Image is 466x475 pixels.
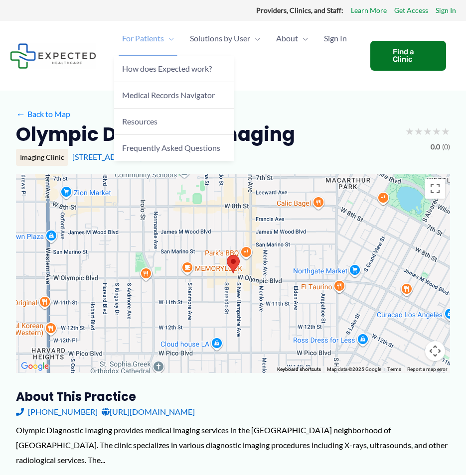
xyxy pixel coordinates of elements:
[407,366,447,372] a: Report a map error
[16,122,295,146] h2: Olympic Diagnostic Imaging
[114,82,234,109] a: Medical Records Navigator
[182,21,268,56] a: Solutions by UserMenu Toggle
[114,109,234,135] a: Resources
[16,404,98,419] a: [PHONE_NUMBER]
[387,366,401,372] a: Terms (opens in new tab)
[114,56,234,82] a: How does Expected work?
[190,21,250,56] span: Solutions by User
[441,122,450,140] span: ★
[414,122,423,140] span: ★
[18,360,51,373] img: Google
[268,21,316,56] a: AboutMenu Toggle
[324,21,347,56] span: Sign In
[72,152,142,161] a: [STREET_ADDRESS]
[425,179,445,199] button: Toggle fullscreen view
[351,4,387,17] a: Learn More
[122,143,220,152] span: Frequently Asked Questions
[256,6,343,14] strong: Providers, Clinics, and Staff:
[423,122,432,140] span: ★
[16,149,68,166] div: Imaging Clinic
[316,21,355,56] a: Sign In
[16,107,70,121] a: ←Back to Map
[327,366,381,372] span: Map data ©2025 Google
[431,140,440,153] span: 0.0
[10,43,96,69] img: Expected Healthcare Logo - side, dark font, small
[16,109,25,119] span: ←
[442,140,450,153] span: (0)
[18,360,51,373] a: Open this area in Google Maps (opens a new window)
[277,366,321,373] button: Keyboard shortcuts
[122,117,157,126] span: Resources
[276,21,298,56] span: About
[370,41,446,71] a: Find a Clinic
[114,135,234,161] a: Frequently Asked Questions
[102,404,195,419] a: [URL][DOMAIN_NAME]
[16,389,450,404] h3: About this practice
[432,122,441,140] span: ★
[122,21,164,56] span: For Patients
[114,21,182,56] a: For PatientsMenu Toggle
[164,21,174,56] span: Menu Toggle
[16,423,450,467] div: Olympic Diagnostic Imaging provides medical imaging services in the [GEOGRAPHIC_DATA] neighborhoo...
[405,122,414,140] span: ★
[250,21,260,56] span: Menu Toggle
[122,90,215,100] span: Medical Records Navigator
[298,21,308,56] span: Menu Toggle
[114,21,360,91] nav: Primary Site Navigation
[122,64,212,73] span: How does Expected work?
[394,4,428,17] a: Get Access
[425,341,445,361] button: Map camera controls
[436,4,456,17] a: Sign In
